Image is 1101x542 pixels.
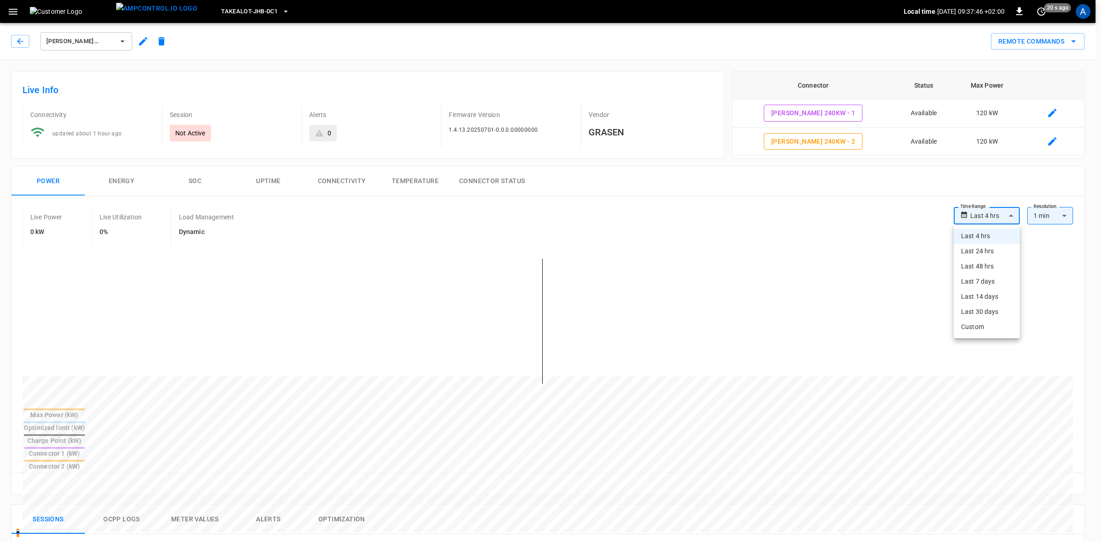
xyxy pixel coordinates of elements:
[954,319,1020,335] li: Custom
[954,244,1020,259] li: Last 24 hrs
[954,289,1020,304] li: Last 14 days
[954,229,1020,244] li: Last 4 hrs
[954,274,1020,289] li: Last 7 days
[954,259,1020,274] li: Last 48 hrs
[954,304,1020,319] li: Last 30 days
